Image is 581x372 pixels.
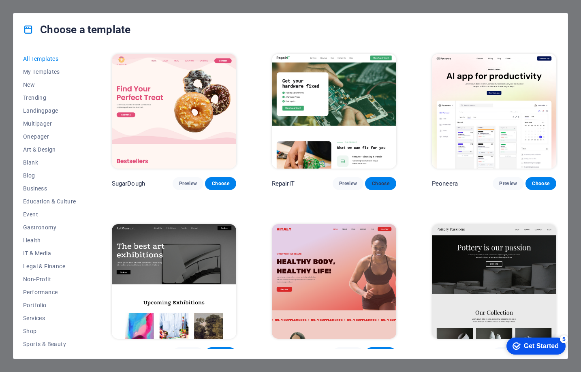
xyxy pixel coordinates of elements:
[272,224,396,339] img: Vitaly
[23,185,76,192] span: Business
[173,347,203,360] button: Preview
[23,81,76,88] span: New
[23,172,76,179] span: Blog
[23,182,76,195] button: Business
[23,94,76,101] span: Trending
[23,52,76,65] button: All Templates
[23,120,76,127] span: Multipager
[23,143,76,156] button: Art & Design
[23,198,76,205] span: Education & Culture
[372,180,389,187] span: Choose
[365,347,396,360] button: Choose
[205,177,236,190] button: Choose
[365,177,396,190] button: Choose
[23,325,76,338] button: Shop
[23,156,76,169] button: Blank
[23,224,76,231] span: Gastronomy
[112,180,145,188] p: SugarDough
[432,54,556,169] img: Peoneera
[23,146,76,153] span: Art & Design
[23,260,76,273] button: Legal & Finance
[23,130,76,143] button: Onepager
[23,299,76,312] button: Portfolio
[525,177,556,190] button: Choose
[339,180,357,187] span: Preview
[23,56,76,62] span: All Templates
[23,276,76,282] span: Non-Profit
[23,341,76,347] span: Sports & Beauty
[60,2,68,10] div: 5
[23,234,76,247] button: Health
[6,4,66,21] div: Get Started 5 items remaining, 0% complete
[23,159,76,166] span: Blank
[23,247,76,260] button: IT & Media
[23,23,130,36] h4: Choose a template
[112,224,236,339] img: Art Museum
[173,177,203,190] button: Preview
[532,180,550,187] span: Choose
[23,263,76,269] span: Legal & Finance
[211,180,229,187] span: Choose
[493,177,523,190] button: Preview
[23,286,76,299] button: Performance
[23,104,76,117] button: Landingpage
[179,180,197,187] span: Preview
[23,78,76,91] button: New
[23,315,76,321] span: Services
[272,54,396,169] img: RepairIT
[23,250,76,257] span: IT & Media
[23,117,76,130] button: Multipager
[272,180,295,188] p: RepairIT
[23,328,76,334] span: Shop
[23,211,76,218] span: Event
[23,312,76,325] button: Services
[333,177,363,190] button: Preview
[23,221,76,234] button: Gastronomy
[23,107,76,114] span: Landingpage
[23,289,76,295] span: Performance
[112,54,236,169] img: SugarDough
[333,347,363,360] button: Preview
[23,65,76,78] button: My Templates
[23,208,76,221] button: Event
[24,9,59,16] div: Get Started
[205,347,236,360] button: Choose
[23,338,76,351] button: Sports & Beauty
[23,133,76,140] span: Onepager
[432,224,556,339] img: Pottery Passions
[23,195,76,208] button: Education & Culture
[499,180,517,187] span: Preview
[23,273,76,286] button: Non-Profit
[23,302,76,308] span: Portfolio
[432,180,458,188] p: Peoneera
[23,68,76,75] span: My Templates
[23,169,76,182] button: Blog
[23,91,76,104] button: Trending
[23,237,76,244] span: Health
